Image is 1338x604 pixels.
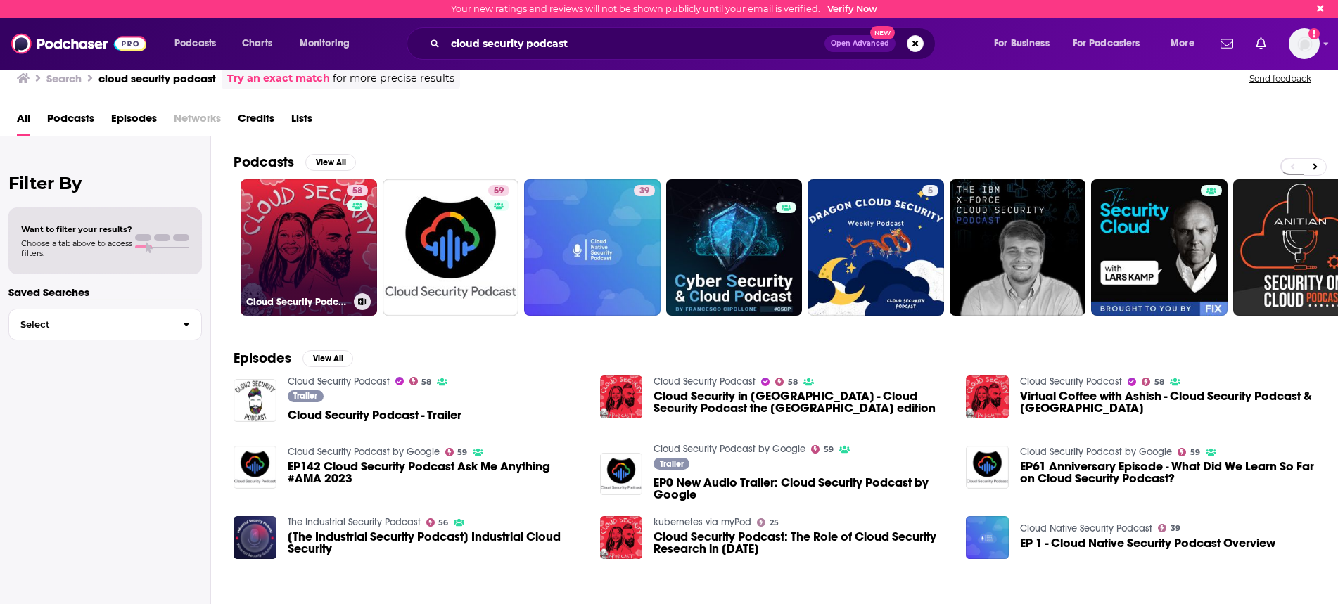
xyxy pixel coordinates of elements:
[524,179,661,316] a: 39
[870,26,896,39] span: New
[242,34,272,53] span: Charts
[654,375,756,387] a: Cloud Security Podcast
[994,34,1050,53] span: For Business
[445,32,824,55] input: Search podcasts, credits, & more...
[457,449,467,456] span: 59
[174,34,216,53] span: Podcasts
[1020,375,1122,387] a: Cloud Security Podcast
[238,107,274,136] a: Credits
[234,153,294,171] h2: Podcasts
[654,443,805,455] a: Cloud Security Podcast by Google
[8,309,202,340] button: Select
[288,531,583,555] a: [The Industrial Security Podcast] Industrial Cloud Security
[1020,522,1152,534] a: Cloud Native Security Podcast
[1178,448,1200,456] a: 59
[409,377,432,385] a: 58
[17,107,30,136] a: All
[654,390,949,414] span: Cloud Security in [GEOGRAPHIC_DATA] - Cloud Security Podcast the [GEOGRAPHIC_DATA] edition
[241,179,377,316] a: 58Cloud Security Podcast
[1250,32,1272,56] a: Show notifications dropdown
[1020,390,1315,414] span: Virtual Coffee with Ashish - Cloud Security Podcast & [GEOGRAPHIC_DATA]
[488,185,509,196] a: 59
[824,446,834,453] span: 59
[234,446,276,489] a: EP142 Cloud Security Podcast Ask Me Anything #AMA 2023
[302,350,353,367] button: View All
[234,349,353,367] a: EpisodesView All
[757,518,779,527] a: 25
[421,379,431,385] span: 58
[1171,34,1194,53] span: More
[1020,537,1275,549] a: EP 1 - Cloud Native Security Podcast Overview
[234,379,276,422] img: Cloud Security Podcast - Trailer
[293,392,317,400] span: Trailer
[21,238,132,258] span: Choose a tab above to access filters.
[1245,72,1315,84] button: Send feedback
[451,4,877,14] div: Your new ratings and reviews will not be shown publicly until your email is verified.
[654,477,949,501] a: EP0 New Audio Trailer: Cloud Security Podcast by Google
[1158,524,1180,532] a: 39
[305,154,356,171] button: View All
[288,461,583,484] a: EP142 Cloud Security Podcast Ask Me Anything #AMA 2023
[98,72,216,85] h3: cloud security podcast
[1289,28,1320,59] button: Show profile menu
[111,107,157,136] a: Episodes
[775,378,798,386] a: 58
[634,185,655,196] a: 39
[770,520,779,526] span: 25
[494,184,504,198] span: 59
[234,153,356,171] a: PodcastsView All
[233,32,281,55] a: Charts
[352,184,362,198] span: 58
[174,107,221,136] span: Networks
[654,516,751,528] a: kubernetes via myPod
[8,285,202,299] p: Saved Searches
[1308,28,1320,39] svg: Email not verified
[288,446,440,458] a: Cloud Security Podcast by Google
[11,30,146,57] a: Podchaser - Follow, Share and Rate Podcasts
[291,107,312,136] a: Lists
[9,320,172,329] span: Select
[21,224,132,234] span: Want to filter your results?
[246,296,348,308] h3: Cloud Security Podcast
[300,34,350,53] span: Monitoring
[288,409,461,421] a: Cloud Security Podcast - Trailer
[8,173,202,193] h2: Filter By
[288,516,421,528] a: The Industrial Security Podcast
[1020,446,1172,458] a: Cloud Security Podcast by Google
[966,375,1009,418] img: Virtual Coffee with Ashish - Cloud Security Podcast & Hacker Valley Studio
[966,516,1009,559] a: EP 1 - Cloud Native Security Podcast Overview
[47,107,94,136] a: Podcasts
[1154,379,1164,385] span: 58
[234,349,291,367] h2: Episodes
[666,179,803,316] a: 0
[1215,32,1239,56] a: Show notifications dropdown
[928,184,933,198] span: 5
[639,184,649,198] span: 39
[445,448,468,456] a: 59
[165,32,234,55] button: open menu
[420,27,949,60] div: Search podcasts, credits, & more...
[600,453,643,496] img: EP0 New Audio Trailer: Cloud Security Podcast by Google
[811,445,834,454] a: 59
[227,70,330,86] a: Try an exact match
[600,516,643,559] img: Cloud Security Podcast: The Role of Cloud Security Research in 2024
[426,518,449,527] a: 56
[788,379,798,385] span: 58
[1171,525,1180,532] span: 39
[1020,461,1315,484] span: EP61 Anniversary Episode - What Did We Learn So Far on Cloud Security Podcast?
[966,446,1009,489] img: EP61 Anniversary Episode - What Did We Learn So Far on Cloud Security Podcast?
[1190,449,1200,456] span: 59
[1289,28,1320,59] img: User Profile
[234,516,276,559] img: [The Industrial Security Podcast] Industrial Cloud Security
[46,72,82,85] h3: Search
[808,179,944,316] a: 5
